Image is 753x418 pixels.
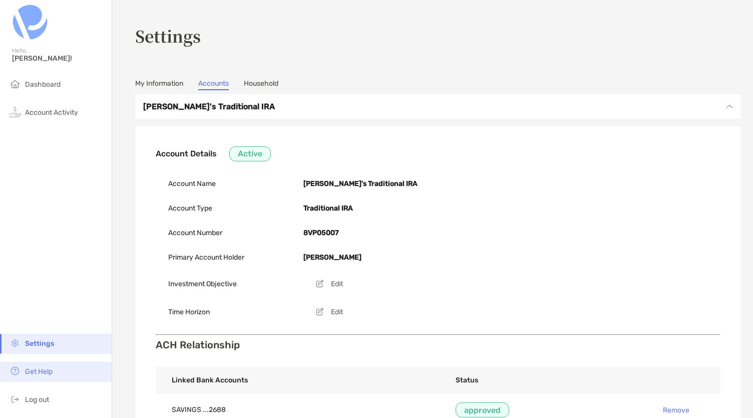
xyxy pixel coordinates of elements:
span: Dashboard [25,80,61,89]
span: Settings [25,339,54,348]
p: Time Horizon [168,306,268,318]
img: icon arrow [726,103,733,110]
h3: ACH Relationship [156,339,720,351]
h3: [PERSON_NAME]'s Traditional IRA [143,100,720,113]
h3: Settings [135,24,741,47]
img: household icon [9,78,21,90]
span: Log out [25,395,49,404]
span: Account Activity [25,108,78,117]
img: activity icon [9,106,21,118]
img: Zoe Logo [12,4,48,40]
img: logout icon [9,393,21,405]
p: Primary Account Holder [168,251,268,264]
img: settings icon [9,337,21,349]
p: Account Type [168,202,268,215]
p: Account Name [168,177,268,190]
a: Household [244,79,278,90]
p: Active [238,147,262,160]
span: [PERSON_NAME]! [12,54,106,63]
b: Traditional IRA [303,204,353,213]
th: Status [440,367,525,394]
button: Remove [655,402,697,418]
a: Accounts [198,79,229,90]
a: My Information [135,79,183,90]
p: approved [464,404,501,416]
button: Edit [308,304,350,320]
h3: Account Details [156,149,217,158]
b: [PERSON_NAME]'s Traditional IRA [303,179,418,188]
p: Investment Objective [168,278,268,290]
b: [PERSON_NAME] [303,253,361,262]
th: Linked Bank Accounts [156,367,440,394]
div: icon arrow[PERSON_NAME]'s Traditional IRA [135,94,741,119]
img: get-help icon [9,365,21,377]
b: 8VP05007 [303,229,339,237]
p: Account Number [168,227,268,239]
button: Edit [308,276,350,292]
span: Get Help [25,367,53,376]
